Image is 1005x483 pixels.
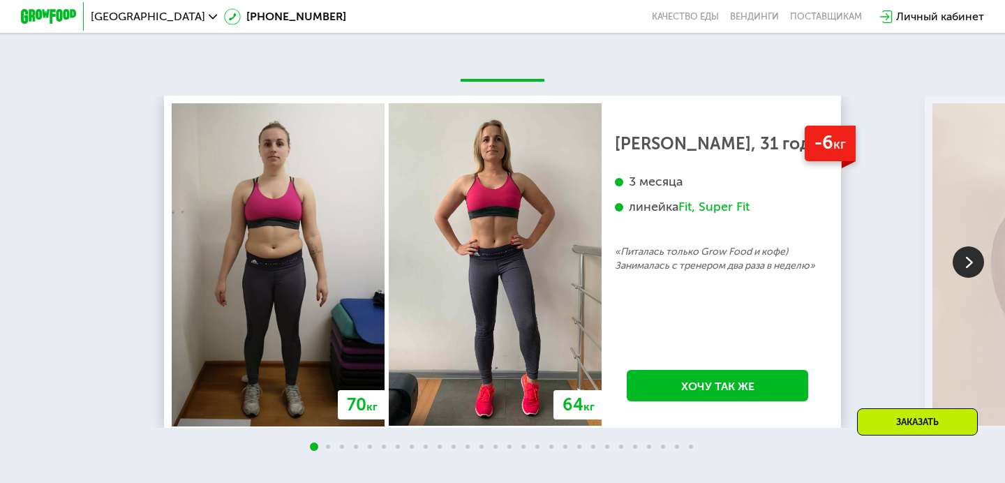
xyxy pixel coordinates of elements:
div: 70 [338,390,387,419]
div: Заказать [857,408,978,436]
div: 64 [553,390,604,419]
span: [GEOGRAPHIC_DATA] [91,11,205,22]
img: Slide right [953,246,984,278]
a: Хочу так же [627,370,808,401]
div: 3 месяца [615,174,820,190]
p: «Питалась только Grow Food и кофе) Занималась с тренером два раза в неделю» [615,245,820,273]
div: поставщикам [790,11,862,22]
div: [PERSON_NAME], 31 год [615,137,820,151]
a: Качество еды [652,11,719,22]
div: -6 [805,126,856,161]
div: Личный кабинет [896,8,984,25]
a: [PHONE_NUMBER] [224,8,346,25]
a: Вендинги [730,11,779,22]
span: кг [583,400,595,413]
span: кг [833,136,846,152]
div: Fit, Super Fit [678,199,750,215]
div: линейка [615,199,820,215]
span: кг [366,400,378,413]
